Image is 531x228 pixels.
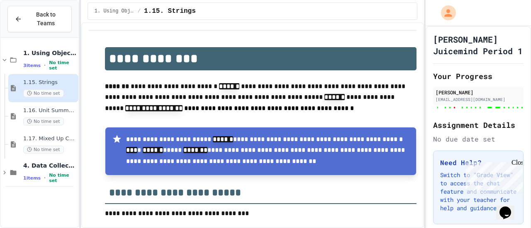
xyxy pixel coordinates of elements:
div: [PERSON_NAME] [436,89,521,96]
iframe: chat widget [462,159,523,194]
span: No time set [23,89,64,97]
span: • [44,175,46,181]
span: No time set [49,60,77,71]
span: No time set [49,173,77,183]
h1: [PERSON_NAME] Juicemind Period 1 [433,34,524,57]
div: My Account [432,3,458,22]
span: 1 items [23,175,41,181]
button: Back to Teams [7,6,72,32]
span: 1. Using Objects and Methods [23,49,77,57]
div: Chat with us now!Close [3,3,57,53]
span: 1.16. Unit Summary 1a (1.1-1.6) [23,107,77,114]
span: 1. Using Objects and Methods [95,8,134,14]
span: 1.15. Strings [144,6,196,16]
span: Back to Teams [27,10,65,28]
h3: Need Help? [440,158,516,168]
span: • [44,62,46,69]
span: 1.17. Mixed Up Code Practice 1.1-1.6 [23,135,77,142]
span: 4. Data Collections [23,162,77,169]
span: No time set [23,118,64,125]
span: / [138,8,141,14]
span: 3 items [23,63,41,68]
div: [EMAIL_ADDRESS][DOMAIN_NAME] [436,96,521,103]
h2: Assignment Details [433,119,524,131]
iframe: chat widget [496,195,523,220]
div: No due date set [433,134,524,144]
p: Switch to "Grade View" to access the chat feature and communicate with your teacher for help and ... [440,171,516,212]
h2: Your Progress [433,70,524,82]
span: No time set [23,146,64,154]
span: 1.15. Strings [23,79,77,86]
